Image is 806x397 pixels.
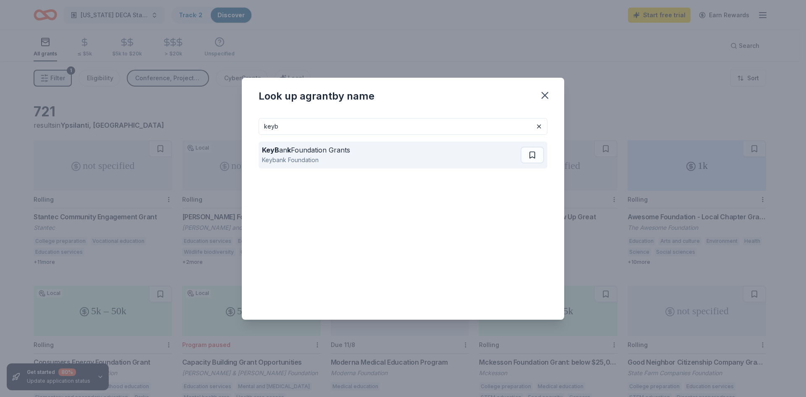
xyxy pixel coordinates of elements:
[262,145,350,155] div: an Foundation Grants
[287,146,291,154] strong: k
[259,118,547,135] input: Search
[259,89,374,103] div: Look up a grant by name
[262,155,350,165] div: Keybank Foundation
[262,146,279,154] strong: KeyB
